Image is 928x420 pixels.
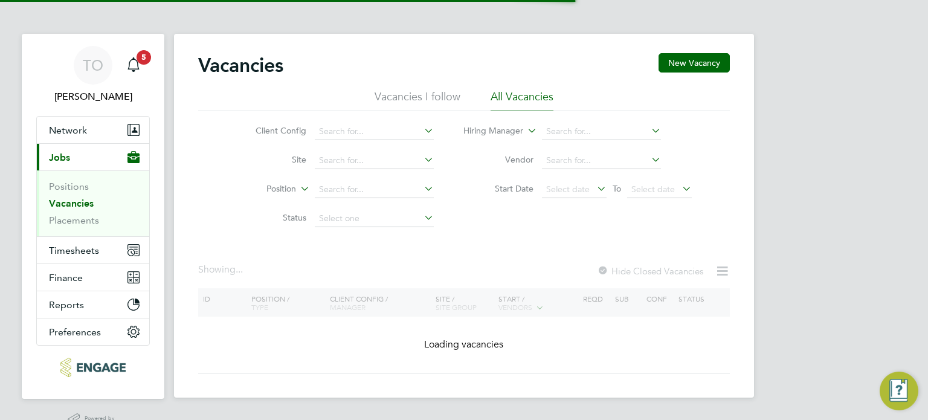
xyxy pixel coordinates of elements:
button: New Vacancy [659,53,730,73]
span: Select date [631,184,675,195]
button: Jobs [37,144,149,170]
label: Hiring Manager [454,125,523,137]
a: Positions [49,181,89,192]
button: Preferences [37,318,149,345]
span: Jobs [49,152,70,163]
label: Client Config [237,125,306,136]
span: Preferences [49,326,101,338]
span: ... [236,263,243,276]
input: Search for... [315,123,434,140]
span: To [609,181,625,196]
button: Engage Resource Center [880,372,918,410]
button: Finance [37,264,149,291]
li: All Vacancies [491,89,553,111]
span: Network [49,124,87,136]
a: Vacancies [49,198,94,209]
a: Go to home page [36,358,150,377]
span: TO [83,57,103,73]
button: Timesheets [37,237,149,263]
label: Start Date [464,183,533,194]
input: Search for... [315,181,434,198]
input: Search for... [315,152,434,169]
span: Finance [49,272,83,283]
label: Vendor [464,154,533,165]
input: Search for... [542,152,661,169]
input: Search for... [542,123,661,140]
label: Position [227,183,296,195]
label: Site [237,154,306,165]
span: Select date [546,184,590,195]
h2: Vacancies [198,53,283,77]
a: TO[PERSON_NAME] [36,46,150,104]
li: Vacancies I follow [375,89,460,111]
span: 5 [137,50,151,65]
div: Showing [198,263,245,276]
span: Timesheets [49,245,99,256]
button: Network [37,117,149,143]
button: Reports [37,291,149,318]
span: Reports [49,299,84,311]
a: 5 [121,46,146,85]
a: Placements [49,215,99,226]
label: Hide Closed Vacancies [597,265,703,277]
img: bandk-logo-retina.png [60,358,125,377]
label: Status [237,212,306,223]
input: Select one [315,210,434,227]
span: Tom O'Connor [36,89,150,104]
div: Jobs [37,170,149,236]
nav: Main navigation [22,34,164,399]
